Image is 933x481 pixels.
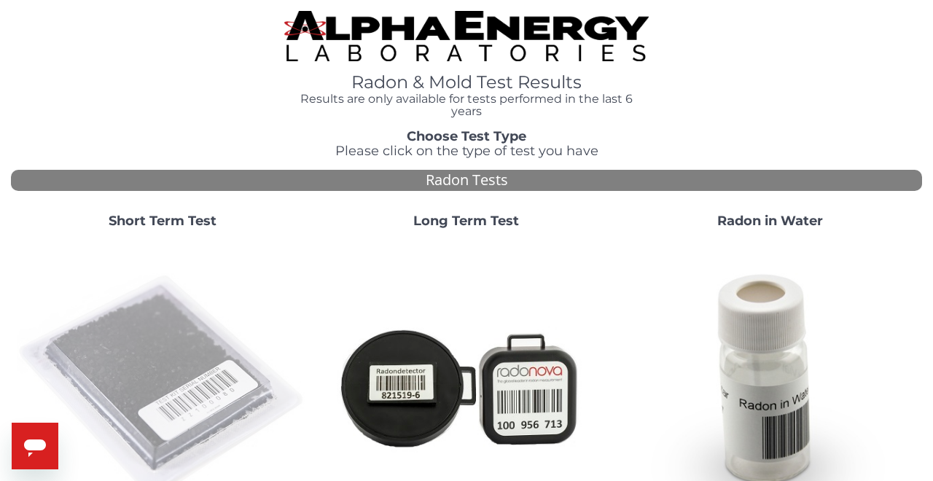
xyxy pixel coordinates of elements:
[407,128,526,144] strong: Choose Test Type
[12,423,58,469] iframe: Button to launch messaging window
[335,143,598,159] span: Please click on the type of test you have
[109,213,216,229] strong: Short Term Test
[413,213,519,229] strong: Long Term Test
[284,93,649,118] h4: Results are only available for tests performed in the last 6 years
[11,170,922,191] div: Radon Tests
[717,213,823,229] strong: Radon in Water
[284,11,649,61] img: TightCrop.jpg
[284,73,649,92] h1: Radon & Mold Test Results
